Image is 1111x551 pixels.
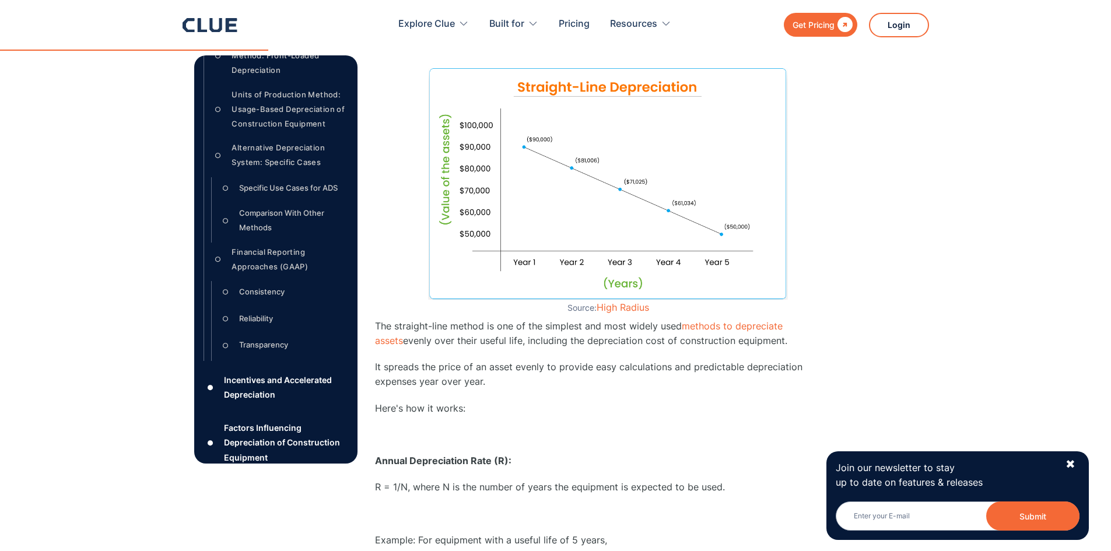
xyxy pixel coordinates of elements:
[239,181,338,195] div: Specific Use Cases for ADS
[211,251,225,268] div: ○
[219,212,233,230] div: ○
[211,47,225,65] div: ○
[204,378,218,396] div: ●
[211,101,225,118] div: ○
[232,141,348,170] div: Alternative Depreciation System: Specific Cases
[219,310,348,328] a: ○Reliability
[204,420,348,465] a: ●Factors Influencing Depreciation of Construction Equipment
[219,180,233,197] div: ○
[489,6,524,43] div: Built for
[219,180,348,197] a: ○Specific Use Cases for ADS
[375,506,842,521] p: ‍
[211,34,348,78] a: ○Sum-of-the-Years-Digits Method: Front-Loaded Depreciation
[375,360,842,389] p: It spreads the price of an asset evenly to provide easy calculations and predictable depreciation...
[559,6,590,43] a: Pricing
[836,501,1080,531] input: Enter your E-mail
[239,338,288,352] div: Transparency
[597,301,649,313] a: High Radius
[211,87,348,132] a: ○Units of Production Method: Usage-Based Depreciation of Construction Equipment
[375,480,842,494] p: R = 1/N, where N is the number of years the equipment is expected to be used.
[375,319,842,348] p: The straight-line method is one of the simplest and most widely used evenly over their useful lif...
[398,6,455,43] div: Explore Clue
[219,283,233,301] div: ○
[219,336,348,354] a: ○Transparency
[239,206,348,235] div: Comparison With Other Methods
[219,310,233,328] div: ○
[836,461,1055,490] p: Join our newsletter to stay up to date on features & releases
[204,373,348,402] a: ●Incentives and Accelerated Depreciation
[375,401,842,416] p: Here's how it works:
[1066,457,1075,472] div: ✖
[211,141,348,170] a: ○Alternative Depreciation System: Specific Cases
[211,245,348,274] a: ○Financial Reporting Approaches (GAAP)
[784,13,857,37] a: Get Pricing
[232,245,348,274] div: Financial Reporting Approaches (GAAP)
[219,206,348,235] a: ○Comparison With Other Methods
[986,501,1080,531] button: Submit
[204,434,218,451] div: ●
[224,420,348,465] div: Factors Influencing Depreciation of Construction Equipment
[793,17,835,32] div: Get Pricing
[375,303,842,313] figcaption: Source:
[375,455,511,466] strong: Annual Depreciation Rate (R):
[869,13,929,37] a: Login
[375,533,842,548] p: Example: For equipment with a useful life of 5 years,
[428,68,788,300] img: straight-line-method-for depreciation-of-construction-clue
[232,87,348,132] div: Units of Production Method: Usage-Based Depreciation of Construction Equipment
[610,6,671,43] div: Resources
[219,336,233,354] div: ○
[232,34,348,78] div: Sum-of-the-Years-Digits Method: Front-Loaded Depreciation
[224,373,348,402] div: Incentives and Accelerated Depreciation
[239,311,273,326] div: Reliability
[398,6,469,43] div: Explore Clue
[375,320,783,346] a: methods to depreciate assets
[219,283,348,301] a: ○Consistency
[835,17,853,32] div: 
[489,6,538,43] div: Built for
[239,285,285,299] div: Consistency
[610,6,657,43] div: Resources
[375,427,842,442] p: ‍
[211,147,225,164] div: ○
